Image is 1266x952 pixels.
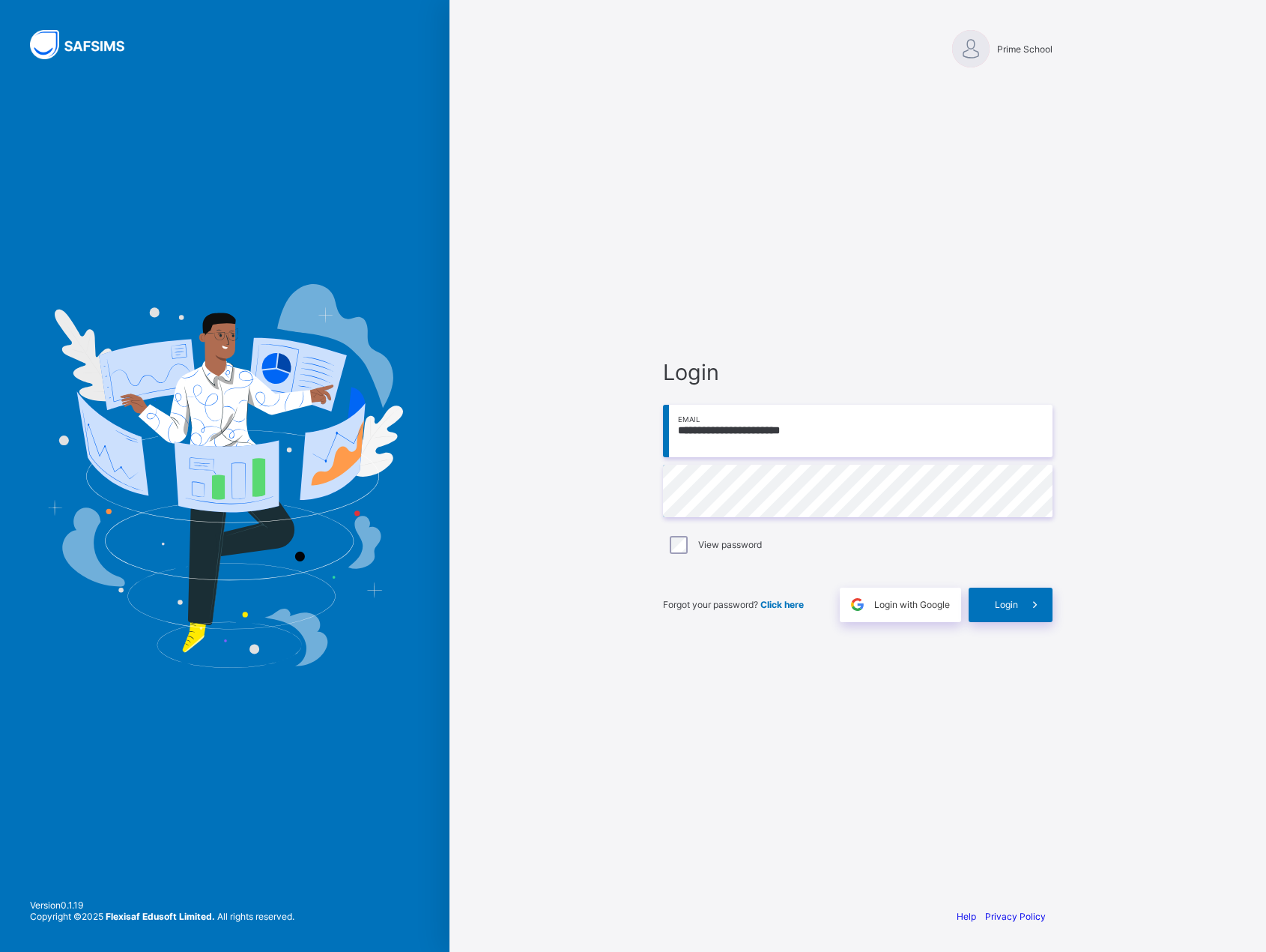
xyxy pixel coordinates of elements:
img: SAFSIMS Logo [30,30,142,59]
a: Click here [760,599,804,610]
span: Login with Google [874,599,950,610]
span: Forgot your password? [663,599,804,610]
span: Version 0.1.19 [30,900,294,911]
img: google.396cfc9801f0270233282035f929180a.svg [849,596,866,613]
label: View password [698,539,762,550]
strong: Flexisaf Edusoft Limited. [106,911,215,922]
span: Copyright © 2025 All rights reserved. [30,911,294,922]
img: Hero Image [46,284,403,668]
span: Prime School [997,43,1053,55]
span: Login [995,599,1018,610]
a: Help [957,911,976,922]
a: Privacy Policy [985,911,1046,922]
span: Login [663,359,1053,385]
